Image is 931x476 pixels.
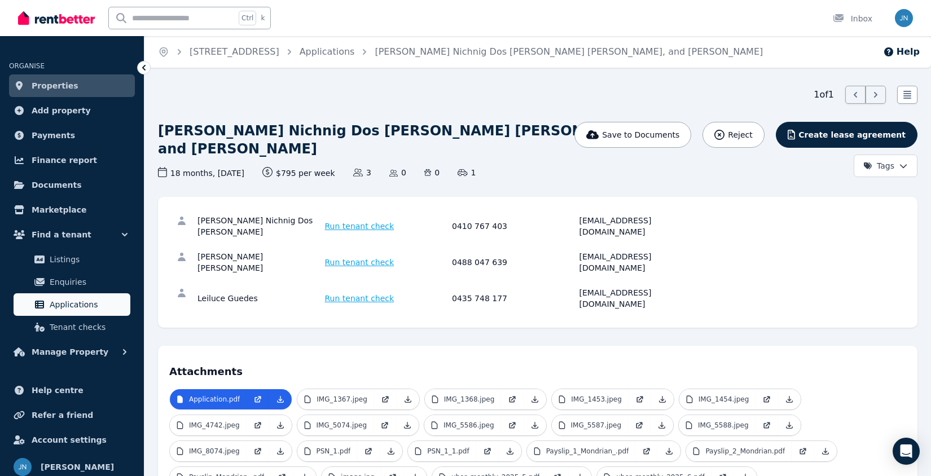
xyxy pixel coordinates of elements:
a: IMG_4742.jpeg [170,415,247,435]
a: PSN_1_1.pdf [408,441,476,461]
span: ORGANISE [9,62,45,70]
p: IMG_1454.jpeg [699,395,749,404]
a: IMG_5074.jpeg [297,415,374,435]
div: [EMAIL_ADDRESS][DOMAIN_NAME] [579,215,704,237]
a: Open in new Tab [628,415,651,435]
span: Ctrl [239,11,256,25]
a: Download Attachment [499,441,521,461]
a: Download Attachment [814,441,837,461]
a: Open in new Tab [792,441,814,461]
button: Manage Property [9,341,135,363]
a: Open in new Tab [635,441,658,461]
a: Open in new Tab [247,415,269,435]
a: Download Attachment [269,415,292,435]
div: 0488 047 639 [452,251,576,274]
a: Open in new Tab [501,389,524,409]
a: Open in new Tab [247,389,269,409]
span: Run tenant check [325,293,394,304]
a: Payslip_2_Mondrian.pdf [686,441,792,461]
a: Download Attachment [397,389,419,409]
span: Create lease agreement [798,129,906,140]
div: [PERSON_NAME] [PERSON_NAME] [197,251,322,274]
span: Tags [863,160,894,171]
a: Open in new Tab [756,415,778,435]
a: Payslip_1_Mondrian_.pdf [527,441,636,461]
span: Run tenant check [325,221,394,232]
a: IMG_1454.jpeg [679,389,756,409]
a: Download Attachment [778,389,801,409]
span: Listings [50,253,126,266]
p: IMG_4742.jpeg [189,421,240,430]
span: Help centre [32,384,84,397]
span: 1 of 1 [814,88,834,102]
div: [EMAIL_ADDRESS][DOMAIN_NAME] [579,251,704,274]
a: Download Attachment [524,389,546,409]
span: $795 per week [262,167,335,179]
a: Download Attachment [651,389,674,409]
a: PSN_1.pdf [297,441,358,461]
a: IMG_1367.jpeg [297,389,374,409]
a: Download Attachment [380,441,402,461]
span: Account settings [32,433,107,447]
a: IMG_5588.jpeg [679,415,756,435]
span: Enquiries [50,275,126,289]
span: Documents [32,178,82,192]
button: Reject [702,122,764,148]
span: Refer a friend [32,408,93,422]
p: Payslip_2_Mondrian.pdf [705,447,785,456]
a: Applications [14,293,130,316]
span: Properties [32,79,78,92]
div: Inbox [833,13,872,24]
a: Listings [14,248,130,271]
span: Applications [50,298,126,311]
div: Leiluce Guedes [197,287,322,310]
span: Reject [728,129,752,140]
span: Manage Property [32,345,108,359]
img: Jason Nissen [14,458,32,476]
p: IMG_5587.jpeg [571,421,622,430]
span: Save to Documents [602,129,679,140]
a: Download Attachment [778,415,801,435]
a: Open in new Tab [374,389,397,409]
span: Marketplace [32,203,86,217]
span: Payments [32,129,75,142]
a: Account settings [9,429,135,451]
h1: [PERSON_NAME] Nichnig Dos [PERSON_NAME] [PERSON_NAME], and [PERSON_NAME] [158,122,661,158]
img: Jason Nissen [895,9,913,27]
span: 3 [353,167,371,178]
span: 1 [458,167,476,178]
span: Tenant checks [50,320,126,334]
p: IMG_5588.jpeg [698,421,749,430]
a: Tenant checks [14,316,130,338]
a: Help centre [9,379,135,402]
p: IMG_8074.jpeg [189,447,240,456]
nav: Breadcrumb [144,36,776,68]
span: 0 [424,167,440,178]
a: IMG_5587.jpeg [552,415,629,435]
a: Enquiries [14,271,130,293]
a: IMG_8074.jpeg [170,441,247,461]
span: [PERSON_NAME] [41,460,114,474]
span: Run tenant check [325,257,394,268]
a: Open in new Tab [476,441,499,461]
p: IMG_5586.jpeg [443,421,494,430]
a: Application.pdf [170,389,247,409]
p: IMG_5074.jpeg [317,421,367,430]
button: Tags [854,155,917,177]
a: [STREET_ADDRESS] [190,46,279,57]
p: Payslip_1_Mondrian_.pdf [546,447,629,456]
span: Finance report [32,153,97,167]
img: RentBetter [18,10,95,27]
span: Add property [32,104,91,117]
button: Create lease agreement [776,122,917,148]
a: Download Attachment [651,415,673,435]
a: IMG_1368.jpeg [425,389,502,409]
p: PSN_1_1.pdf [427,447,469,456]
div: [EMAIL_ADDRESS][DOMAIN_NAME] [579,287,704,310]
a: Download Attachment [658,441,680,461]
a: Properties [9,74,135,97]
span: Find a tenant [32,228,91,241]
a: Download Attachment [396,415,419,435]
a: Download Attachment [269,441,292,461]
a: Documents [9,174,135,196]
